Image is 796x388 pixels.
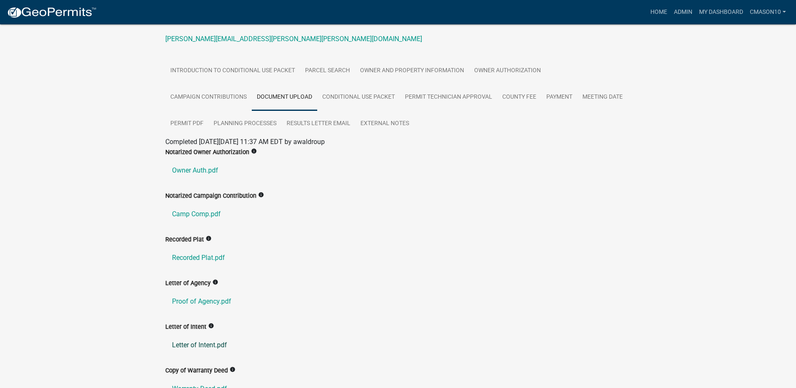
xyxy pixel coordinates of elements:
a: Owner Authorization [469,58,546,84]
label: Recorded Plat [165,237,204,243]
a: cmason10 [746,4,789,20]
a: Proof of Agency.pdf [165,291,631,312]
a: My Dashboard [696,4,746,20]
a: Letter of Intent.pdf [165,335,631,355]
a: Home [647,4,671,20]
label: Notarized Owner Authorization [165,149,249,155]
i: info [208,323,214,329]
label: Copy of Warranty Deed [165,368,228,374]
a: Document Upload [252,84,317,111]
label: Notarized Campaign Contribution [165,193,256,199]
a: Parcel search [300,58,355,84]
a: Recorded Plat.pdf [165,248,631,268]
i: info [206,236,211,241]
i: info [230,367,235,372]
i: info [212,279,218,285]
a: Meeting Date [577,84,628,111]
i: info [251,148,257,154]
i: info [258,192,264,198]
span: Completed [DATE][DATE] 11:37 AM EDT by awaldroup [165,138,325,146]
a: Permit Technician Approval [400,84,497,111]
a: 216.230.4304. [165,18,208,26]
a: Camp Comp.pdf [165,204,631,224]
a: Campaign Contributions [165,84,252,111]
a: Owner Auth.pdf [165,160,631,181]
a: Permit PDF [165,110,209,137]
a: External Notes [355,110,414,137]
label: Letter of Agency [165,281,211,286]
a: Results Letter Email [282,110,355,137]
a: Planning Processes [209,110,282,137]
a: Owner and Property Information [355,58,469,84]
a: County Fee [497,84,541,111]
a: [PERSON_NAME][EMAIL_ADDRESS][PERSON_NAME][PERSON_NAME][DOMAIN_NAME] [165,35,422,43]
a: Conditional Use Packet [317,84,400,111]
a: Introduction to Conditional Use Packet [165,58,300,84]
a: Payment [541,84,577,111]
a: Admin [671,4,696,20]
label: Letter of Intent [165,324,206,330]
